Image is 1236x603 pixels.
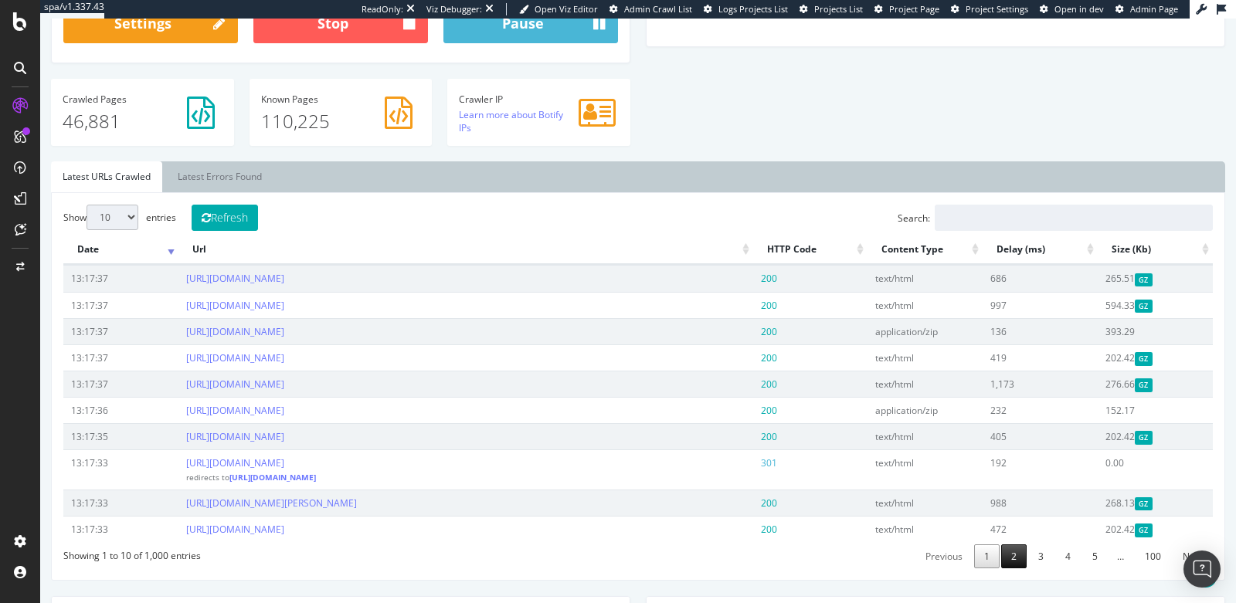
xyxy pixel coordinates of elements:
[1058,405,1173,431] td: 202.42
[22,90,182,116] p: 46,881
[718,3,788,15] span: Logs Projects List
[146,307,244,320] a: [URL][DOMAIN_NAME]
[827,471,942,497] td: text/html
[827,497,942,523] td: text/html
[362,3,403,15] div: ReadOnly:
[1058,497,1173,523] td: 202.42
[46,186,98,212] select: Showentries
[1183,550,1221,588] div: Open Intercom Messenger
[23,352,138,378] td: 13:17:37
[146,438,244,451] a: [URL][DOMAIN_NAME]
[827,431,942,470] td: text/html
[942,497,1058,523] td: 472
[146,359,244,372] a: [URL][DOMAIN_NAME]
[942,273,1058,300] td: 997
[874,3,939,15] a: Project Page
[827,273,942,300] td: text/html
[721,307,737,320] span: 200
[1095,479,1112,492] span: Gzipped Content
[721,438,737,451] span: 301
[875,526,932,550] a: Previous
[721,280,737,293] span: 200
[1058,246,1173,273] td: 265.51
[942,405,1058,431] td: 405
[934,526,959,550] a: 1
[942,352,1058,378] td: 1,173
[988,526,1014,550] a: 3
[895,186,1173,212] input: Search:
[426,3,482,15] div: Viz Debugger:
[1058,216,1173,246] th: Size (Kb): activate to sort column ascending
[704,3,788,15] a: Logs Projects List
[419,76,579,86] h4: Crawler IP
[1058,300,1173,326] td: 393.29
[827,326,942,352] td: text/html
[1068,531,1093,544] span: …
[23,471,138,497] td: 13:17:33
[610,3,692,15] a: Admin Crawl List
[22,76,182,86] h4: Pages Crawled
[23,273,138,300] td: 13:17:37
[23,216,138,246] th: Date: activate to sort column ascending
[1058,378,1173,405] td: 152.17
[126,143,233,174] a: Latest Errors Found
[721,253,737,266] span: 200
[827,405,942,431] td: text/html
[966,3,1028,15] span: Project Settings
[889,3,939,15] span: Project Page
[721,478,737,491] span: 200
[827,378,942,405] td: application/zip
[23,431,138,470] td: 13:17:33
[961,526,986,550] a: 2
[23,326,138,352] td: 13:17:37
[721,333,737,346] span: 200
[23,523,161,544] div: Showing 1 to 10 of 1,000 entries
[221,90,381,116] p: 110,225
[146,504,244,517] a: [URL][DOMAIN_NAME]
[1015,526,1041,550] a: 4
[1095,281,1112,294] span: Gzipped Content
[624,3,692,15] span: Admin Crawl List
[1095,412,1112,425] span: Gzipped Content
[1058,431,1173,470] td: 0.00
[23,378,138,405] td: 13:17:36
[942,378,1058,405] td: 232
[942,300,1058,326] td: 136
[519,3,598,15] a: Open Viz Editor
[942,216,1058,246] th: Delay (ms): activate to sort column ascending
[827,246,942,273] td: text/html
[1054,3,1104,15] span: Open in dev
[23,497,138,523] td: 13:17:33
[138,216,713,246] th: Url: activate to sort column ascending
[146,333,244,346] a: [URL][DOMAIN_NAME]
[1042,526,1068,550] a: 5
[1040,3,1104,15] a: Open in dev
[1095,360,1112,373] span: Gzipped Content
[146,478,317,491] a: [URL][DOMAIN_NAME][PERSON_NAME]
[800,3,863,15] a: Projects List
[1130,3,1178,15] span: Admin Page
[1058,352,1173,378] td: 276.66
[419,90,523,116] a: Learn more about Botify IPs
[827,216,942,246] th: Content Type: activate to sort column ascending
[146,253,244,266] a: [URL][DOMAIN_NAME]
[721,504,737,517] span: 200
[814,3,863,15] span: Projects List
[1132,526,1173,550] a: Next
[23,405,138,431] td: 13:17:35
[146,385,244,398] a: [URL][DOMAIN_NAME]
[721,385,737,398] span: 200
[146,412,244,425] a: [URL][DOMAIN_NAME]
[189,453,276,464] a: [URL][DOMAIN_NAME]
[146,453,276,464] small: redirects to
[1095,505,1112,518] span: Gzipped Content
[857,186,1173,212] label: Search:
[11,143,122,174] a: Latest URLs Crawled
[23,246,138,273] td: 13:17:37
[942,471,1058,497] td: 988
[1058,326,1173,352] td: 202.42
[1058,273,1173,300] td: 594.33
[146,280,244,293] a: [URL][DOMAIN_NAME]
[942,431,1058,470] td: 192
[1095,255,1112,268] span: Gzipped Content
